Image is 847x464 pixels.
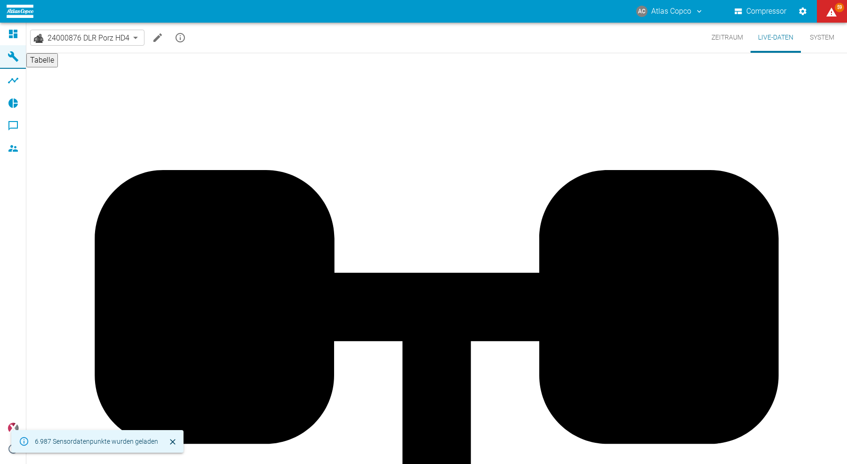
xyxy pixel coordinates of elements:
[704,23,751,53] button: Zeitraum
[35,433,158,450] div: 6.987 Sensordatenpunkte wurden geladen
[148,28,167,47] button: Machine bearbeiten
[171,28,190,47] button: mission info
[801,23,843,53] button: System
[7,5,33,17] img: logo
[751,23,801,53] button: Live-Daten
[835,3,844,12] span: 59
[636,6,647,17] div: AC
[48,33,129,43] span: 24000876 DLR Porz HD4
[26,53,58,67] button: Tabelle
[166,435,180,449] button: Schließen
[733,3,789,20] button: Compressor
[8,423,19,434] img: Xplore Logo
[794,3,811,20] button: Einstellungen
[635,3,705,20] button: atlas-copco@neaxplore.com
[32,32,129,43] a: 24000876 DLR Porz HD4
